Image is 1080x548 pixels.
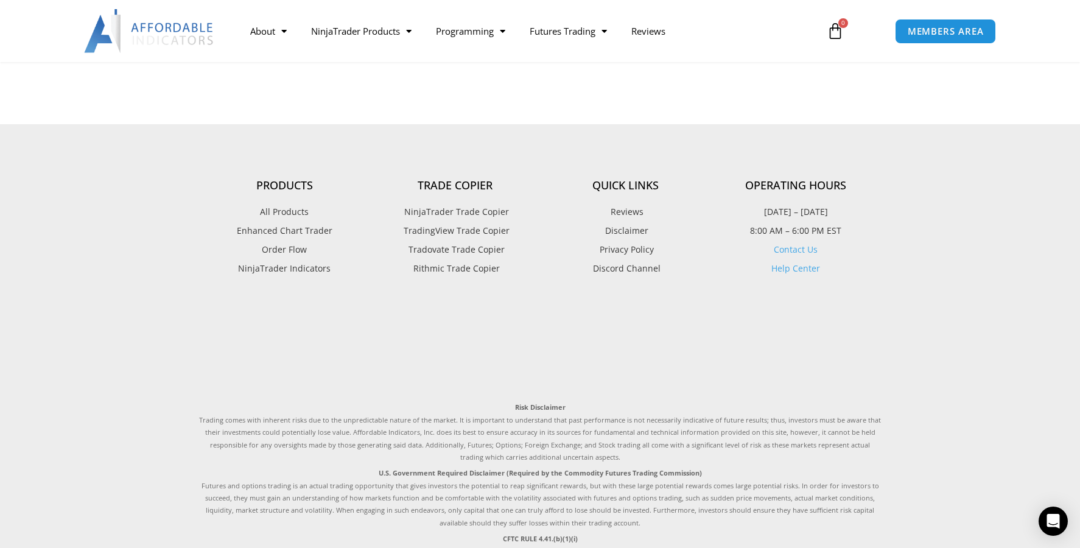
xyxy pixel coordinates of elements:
[401,223,510,239] span: TradingView Trade Copier
[540,242,710,258] a: Privacy Policy
[199,304,881,389] iframe: Customer reviews powered by Trustpilot
[602,223,648,239] span: Disclaimer
[424,17,517,45] a: Programming
[540,179,710,192] h4: Quick Links
[262,242,307,258] span: Order Flow
[401,204,509,220] span: NinjaTrader Trade Copier
[238,261,331,276] span: NinjaTrader Indicators
[405,242,505,258] span: Tradovate Trade Copier
[515,402,566,412] strong: Risk Disclaimer
[710,179,881,192] h4: Operating Hours
[199,242,370,258] a: Order Flow
[771,262,820,274] a: Help Center
[838,18,848,28] span: 0
[895,19,997,44] a: MEMBERS AREA
[84,9,215,53] img: LogoAI | Affordable Indicators – NinjaTrader
[238,17,813,45] nav: Menu
[1039,507,1068,536] div: Open Intercom Messenger
[370,179,540,192] h4: Trade Copier
[370,223,540,239] a: TradingView Trade Copier
[608,204,643,220] span: Reviews
[199,467,881,529] p: Futures and options trading is an actual trading opportunity that gives investors the potential t...
[238,17,299,45] a: About
[199,223,370,239] a: Enhanced Chart Trader
[710,223,881,239] p: 8:00 AM – 6:00 PM EST
[199,261,370,276] a: NinjaTrader Indicators
[370,242,540,258] a: Tradovate Trade Copier
[199,204,370,220] a: All Products
[410,261,500,276] span: Rithmic Trade Copier
[540,223,710,239] a: Disclaimer
[517,17,619,45] a: Futures Trading
[370,204,540,220] a: NinjaTrader Trade Copier
[199,401,881,463] p: Trading comes with inherent risks due to the unpredictable nature of the market. It is important ...
[199,179,370,192] h4: Products
[619,17,678,45] a: Reviews
[540,261,710,276] a: Discord Channel
[710,204,881,220] p: [DATE] – [DATE]
[808,13,862,49] a: 0
[908,27,984,36] span: MEMBERS AREA
[540,204,710,220] a: Reviews
[590,261,661,276] span: Discord Channel
[370,261,540,276] a: Rithmic Trade Copier
[237,223,332,239] span: Enhanced Chart Trader
[379,468,702,477] strong: U.S. Government Required Disclaimer (Required by the Commodity Futures Trading Commission)
[597,242,654,258] span: Privacy Policy
[299,17,424,45] a: NinjaTrader Products
[503,534,578,543] strong: CFTC RULE 4.41.(b)(1)(i)
[260,204,309,220] span: All Products
[774,244,818,255] a: Contact Us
